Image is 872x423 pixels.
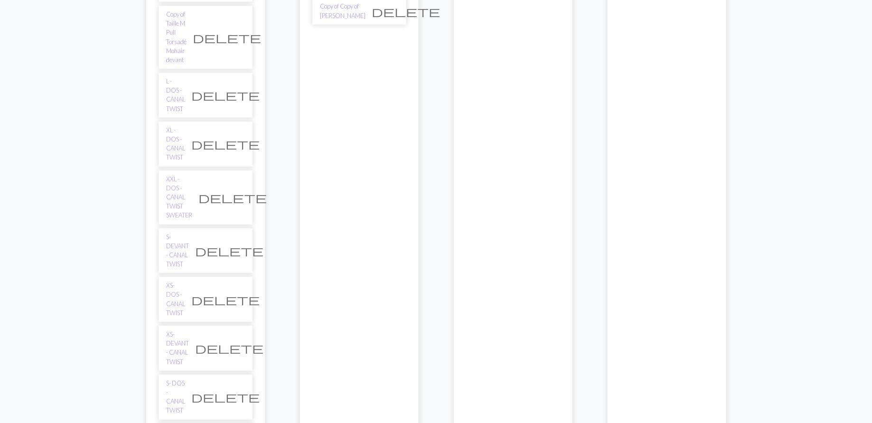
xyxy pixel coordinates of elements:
[186,291,266,309] button: Delete chart
[167,281,186,318] a: XS- DOS - CANAL TWIST
[186,135,266,153] button: Delete chart
[167,126,186,162] a: XL - DOS - CANAL TWIST
[192,293,260,306] span: delete
[196,341,264,355] span: delete
[167,77,186,113] a: L - DOS - CANAL TWIST
[186,86,266,104] button: Delete chart
[193,188,273,207] button: Delete chart
[320,2,366,20] a: Copy of Copy of [PERSON_NAME]
[186,388,266,406] button: Delete chart
[366,2,447,20] button: Delete chart
[167,175,193,220] a: XXL - DOS - CANAL TWIST SWEATER
[189,339,270,357] button: Delete chart
[187,28,268,47] button: Delete chart
[372,5,441,18] span: delete
[192,137,260,150] span: delete
[167,330,189,367] a: XS- DEVANT - CANAL TWIST
[167,379,186,415] a: S- DOS - CANAL TWIST
[193,31,262,44] span: delete
[189,242,270,260] button: Delete chart
[167,10,187,65] a: Copy of Taille M Pull Torsadé Mohair devant
[167,233,189,269] a: S- DEVANT - CANAL TWIST
[196,244,264,257] span: delete
[192,88,260,102] span: delete
[192,390,260,404] span: delete
[199,191,267,204] span: delete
